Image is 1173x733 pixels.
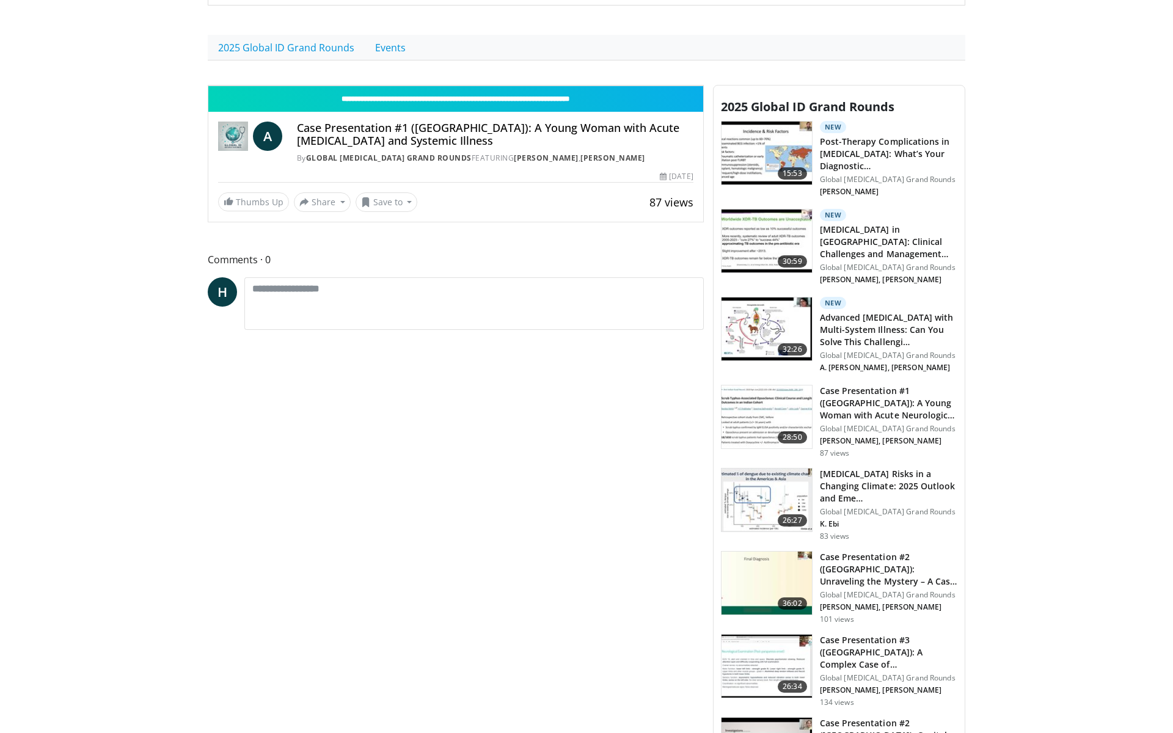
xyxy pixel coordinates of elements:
h3: [MEDICAL_DATA] Risks in a Changing Climate: 2025 Outlook and Eme… [820,468,957,505]
button: Share [294,192,351,212]
p: Global [MEDICAL_DATA] Grand Rounds [820,507,957,517]
img: f7c21533-5b7b-42c7-a86c-6aa2c98f675d.150x105_q85_crop-smart_upscale.jpg [722,210,812,273]
span: 26:34 [778,680,807,693]
a: H [208,277,237,307]
a: 30:59 New [MEDICAL_DATA] in [GEOGRAPHIC_DATA]: Clinical Challenges and Management Strategi… Globa... [721,209,957,287]
a: Thumbs Up [218,192,289,211]
img: 59582ebc-6c08-4029-9cff-a4c7f47bcb38.150x105_q85_crop-smart_upscale.jpg [722,297,812,361]
a: 26:27 [MEDICAL_DATA] Risks in a Changing Climate: 2025 Outlook and Eme… Global [MEDICAL_DATA] Gra... [721,468,957,541]
a: 36:02 Case Presentation #2 ([GEOGRAPHIC_DATA]): Unraveling the Mystery – A Cas… Global [MEDICAL_D... [721,551,957,624]
img: 879efc89-e195-4b6b-82b4-d38aa4d83a83.150x105_q85_crop-smart_upscale.jpg [722,552,812,615]
span: 26:27 [778,514,807,527]
p: 134 views [820,698,854,707]
img: e8be07c5-346c-459b-bb04-58f85fd69a8d.150x105_q85_crop-smart_upscale.jpg [722,635,812,698]
a: Global [MEDICAL_DATA] Grand Rounds [306,153,472,163]
h3: Case Presentation #2 ([GEOGRAPHIC_DATA]): Unraveling the Mystery – A Cas… [820,551,957,588]
a: 15:53 New Post-Therapy Complications in [MEDICAL_DATA]: What’s Your Diagnostic… Global [MEDICAL_D... [721,121,957,199]
p: 101 views [820,614,854,624]
span: 30:59 [778,255,807,268]
div: [DATE] [660,171,693,182]
p: 83 views [820,531,850,541]
a: 32:26 New Advanced [MEDICAL_DATA] with Multi-System Illness: Can You Solve This Challengi… Global... [721,297,957,375]
p: [PERSON_NAME], [PERSON_NAME] [820,436,957,446]
p: [PERSON_NAME], [PERSON_NAME] [820,275,957,285]
div: By FEATURING , [297,153,693,164]
a: Events [365,35,416,60]
span: 15:53 [778,167,807,180]
a: A [253,122,282,151]
p: Global [MEDICAL_DATA] Grand Rounds [820,590,957,600]
h3: Case Presentation #1 ([GEOGRAPHIC_DATA]): A Young Woman with Acute Neurologic Ma… [820,385,957,421]
a: [PERSON_NAME] [580,153,645,163]
button: Save to [356,192,418,212]
p: K. Ebi [820,519,957,529]
p: New [820,297,847,309]
img: aa92fd1c-86de-4662-8ede-4a1f61740945.150x105_q85_crop-smart_upscale.jpg [722,122,812,185]
h3: Case Presentation #3 ([GEOGRAPHIC_DATA]): A Complex Case of [MEDICAL_DATA] in A… [820,634,957,671]
span: 36:02 [778,597,807,610]
p: Global [MEDICAL_DATA] Grand Rounds [820,424,957,434]
a: 2025 Global ID Grand Rounds [208,35,365,60]
p: [PERSON_NAME] [820,187,957,197]
p: [PERSON_NAME], [PERSON_NAME] [820,685,957,695]
p: New [820,209,847,221]
p: Global [MEDICAL_DATA] Grand Rounds [820,351,957,360]
a: 26:34 Case Presentation #3 ([GEOGRAPHIC_DATA]): A Complex Case of [MEDICAL_DATA] in A… Global [ME... [721,634,957,707]
h3: Advanced [MEDICAL_DATA] with Multi-System Illness: Can You Solve This Challengi… [820,312,957,348]
p: 87 views [820,448,850,458]
p: New [820,121,847,133]
span: 2025 Global ID Grand Rounds [721,98,894,115]
h3: Post-Therapy Complications in [MEDICAL_DATA]: What’s Your Diagnostic… [820,136,957,172]
span: 32:26 [778,343,807,356]
p: A. [PERSON_NAME], [PERSON_NAME] [820,363,957,373]
span: 28:50 [778,431,807,443]
p: [PERSON_NAME], [PERSON_NAME] [820,602,957,612]
a: [PERSON_NAME] [514,153,579,163]
span: Comments 0 [208,252,704,268]
img: Global Infectious Diseases Grand Rounds [218,122,248,151]
img: 153ea946-f85e-44d0-ba3b-29b2d507bd27.150x105_q85_crop-smart_upscale.jpg [722,385,812,449]
h3: [MEDICAL_DATA] in [GEOGRAPHIC_DATA]: Clinical Challenges and Management Strategi… [820,224,957,260]
span: 87 views [649,195,693,210]
p: Global [MEDICAL_DATA] Grand Rounds [820,175,957,184]
p: Global [MEDICAL_DATA] Grand Rounds [820,263,957,272]
img: 379f73db-1b2f-4a88-bc0a-c66465a3762a.150x105_q85_crop-smart_upscale.jpg [722,469,812,532]
p: Global [MEDICAL_DATA] Grand Rounds [820,673,957,683]
a: 28:50 Case Presentation #1 ([GEOGRAPHIC_DATA]): A Young Woman with Acute Neurologic Ma… Global [M... [721,385,957,458]
h4: Case Presentation #1 ([GEOGRAPHIC_DATA]): A Young Woman with Acute [MEDICAL_DATA] and Systemic Il... [297,122,693,148]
